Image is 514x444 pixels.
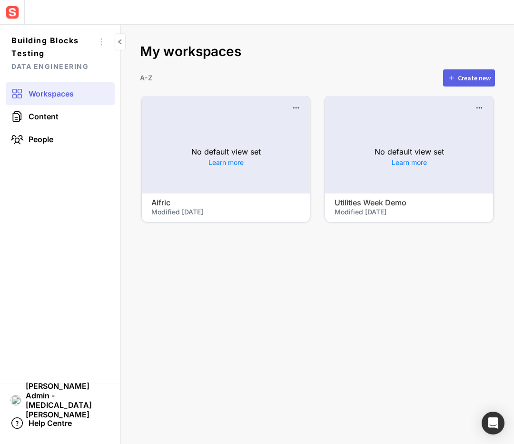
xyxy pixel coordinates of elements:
span: Data Engineering [11,60,94,73]
p: No default view set [375,146,444,157]
span: Building Blocks Testing [11,34,94,60]
div: Open Intercom Messenger [482,412,504,434]
span: Help Centre [29,418,72,428]
span: People [29,135,53,144]
span: [PERSON_NAME] Admin - [MEDICAL_DATA][PERSON_NAME] [26,381,110,419]
a: Learn more [208,157,244,167]
h2: My workspaces [140,44,495,60]
div: Create new [458,75,491,81]
a: Workspaces [6,82,115,105]
h4: Aifric [151,198,264,207]
p: No default view set [191,146,261,157]
a: Help Centre [6,412,115,434]
span: Workspaces [29,89,74,98]
span: Modified [DATE] [335,208,386,216]
span: Content [29,112,59,121]
button: Create new [443,69,495,87]
a: Learn more [392,157,427,167]
span: Modified [DATE] [151,208,203,216]
img: sensat [4,4,21,21]
h4: Utilities Week Demo [335,198,447,207]
p: A-Z [140,73,152,83]
a: Content [6,105,115,128]
a: People [6,128,115,151]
